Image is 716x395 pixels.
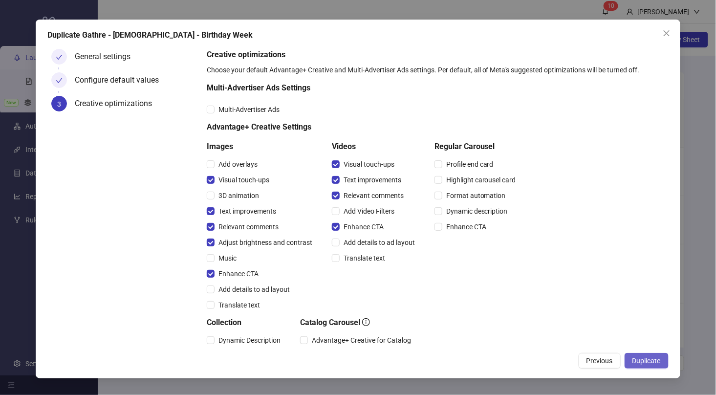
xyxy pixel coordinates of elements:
h5: Collection [207,317,284,329]
span: check [56,77,63,84]
span: Relevant comments [215,221,282,232]
span: Relevant comments [340,190,408,201]
span: info-circle [362,318,370,326]
span: Enhance CTA [442,221,490,232]
span: Text improvements [340,175,405,185]
div: General settings [75,49,138,65]
span: Duplicate [632,357,661,365]
span: Advantage+ Creative for Catalog [308,335,415,346]
span: Add overlays [215,159,261,170]
span: Visual touch-ups [340,159,398,170]
span: Add details to ad layout [340,237,419,248]
span: Add details to ad layout [215,284,294,295]
span: close [663,29,671,37]
span: Text improvements [215,206,280,217]
div: Configure default values [75,72,167,88]
span: Enhance CTA [340,221,388,232]
span: Visual touch-ups [215,175,273,185]
span: Profile end card [442,159,498,170]
div: Creative optimizations [75,96,160,111]
button: Previous [579,353,621,369]
span: Multi-Advertiser Ads [215,104,283,115]
span: Dynamic description [442,206,512,217]
span: 3 [57,100,61,108]
h5: Catalog Carousel [300,317,415,329]
span: Adjust brightness and contrast [215,237,316,248]
h5: Videos [332,141,419,153]
span: Music [215,253,240,263]
span: Highlight carousel card [442,175,520,185]
span: Translate text [215,300,264,310]
h5: Multi-Advertiser Ads Settings [207,82,520,94]
span: Previous [586,357,613,365]
h5: Regular Carousel [434,141,520,153]
button: Close [659,25,674,41]
div: Duplicate Gathre - [DEMOGRAPHIC_DATA] - Birthday Week [47,29,669,41]
span: Format automation [442,190,510,201]
h5: Creative optimizations [207,49,665,61]
button: Duplicate [625,353,669,369]
span: Enhance CTA [215,268,262,279]
span: Add Video Filters [340,206,398,217]
div: Choose your default Advantage+ Creative and Multi-Advertiser Ads settings. Per default, all of Me... [207,65,665,75]
h5: Advantage+ Creative Settings [207,121,520,133]
span: Dynamic Description [215,335,284,346]
span: Translate text [340,253,389,263]
h5: Images [207,141,316,153]
span: 3D animation [215,190,263,201]
span: check [56,54,63,61]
